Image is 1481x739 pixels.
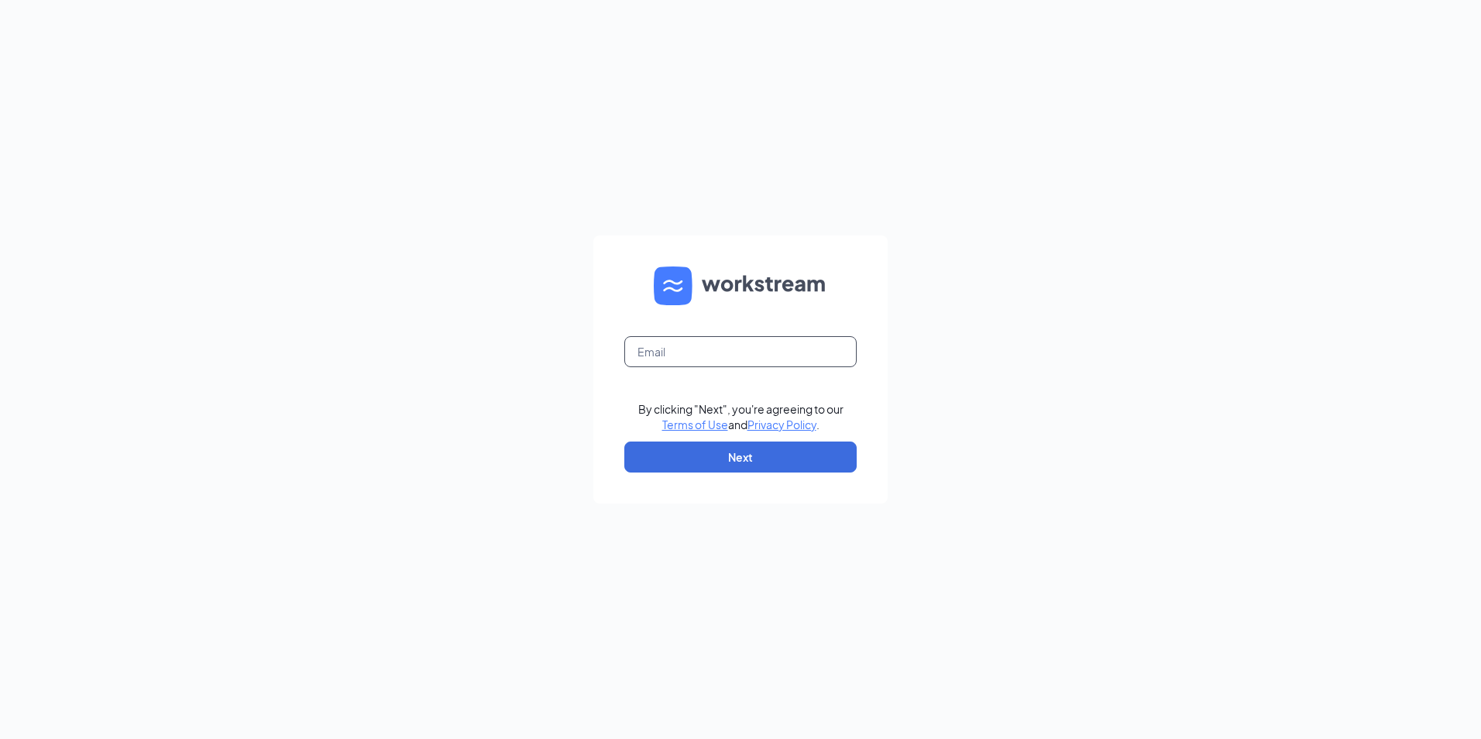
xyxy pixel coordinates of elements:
a: Terms of Use [662,418,728,431]
input: Email [624,336,857,367]
img: WS logo and Workstream text [654,266,827,305]
div: By clicking "Next", you're agreeing to our and . [638,401,844,432]
button: Next [624,442,857,473]
a: Privacy Policy [747,418,816,431]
